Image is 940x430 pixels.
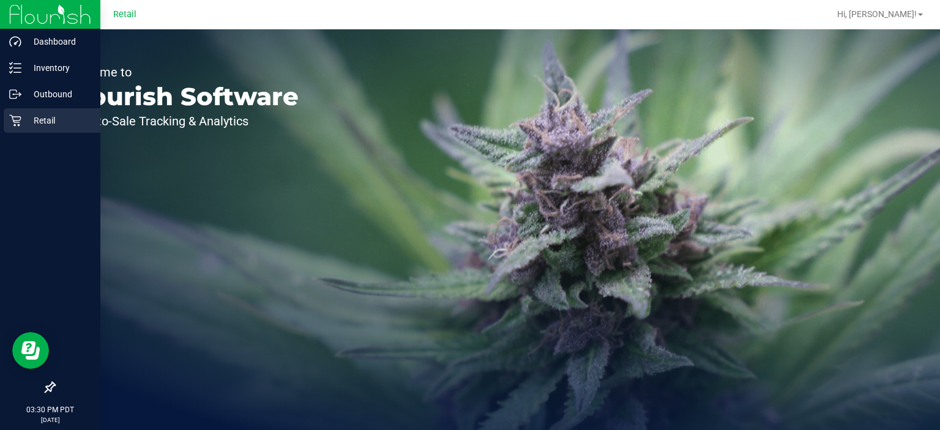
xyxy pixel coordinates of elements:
[6,404,95,415] p: 03:30 PM PDT
[21,87,95,102] p: Outbound
[66,66,299,78] p: Welcome to
[9,114,21,127] inline-svg: Retail
[9,35,21,48] inline-svg: Dashboard
[113,9,136,20] span: Retail
[837,9,917,19] span: Hi, [PERSON_NAME]!
[66,115,299,127] p: Seed-to-Sale Tracking & Analytics
[21,34,95,49] p: Dashboard
[66,84,299,109] p: Flourish Software
[21,61,95,75] p: Inventory
[12,332,49,369] iframe: Resource center
[9,88,21,100] inline-svg: Outbound
[6,415,95,424] p: [DATE]
[21,113,95,128] p: Retail
[9,62,21,74] inline-svg: Inventory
